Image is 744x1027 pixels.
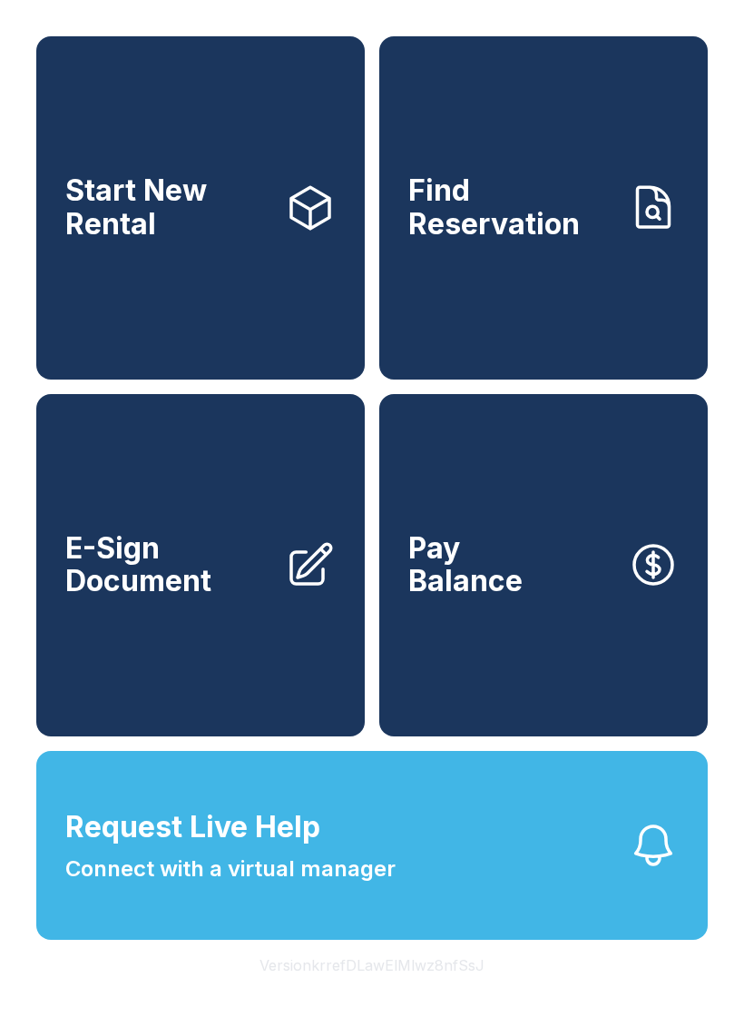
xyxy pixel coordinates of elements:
span: Find Reservation [408,174,613,241]
button: PayBalance [379,394,708,737]
a: Start New Rental [36,36,365,380]
span: Connect with a virtual manager [65,853,396,885]
a: E-Sign Document [36,394,365,737]
a: Find Reservation [379,36,708,380]
span: Start New Rental [65,174,270,241]
button: Request Live HelpConnect with a virtual manager [36,751,708,940]
span: E-Sign Document [65,532,270,598]
span: Request Live Help [65,805,320,849]
span: Pay Balance [408,532,523,598]
button: VersionkrrefDLawElMlwz8nfSsJ [245,940,499,991]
